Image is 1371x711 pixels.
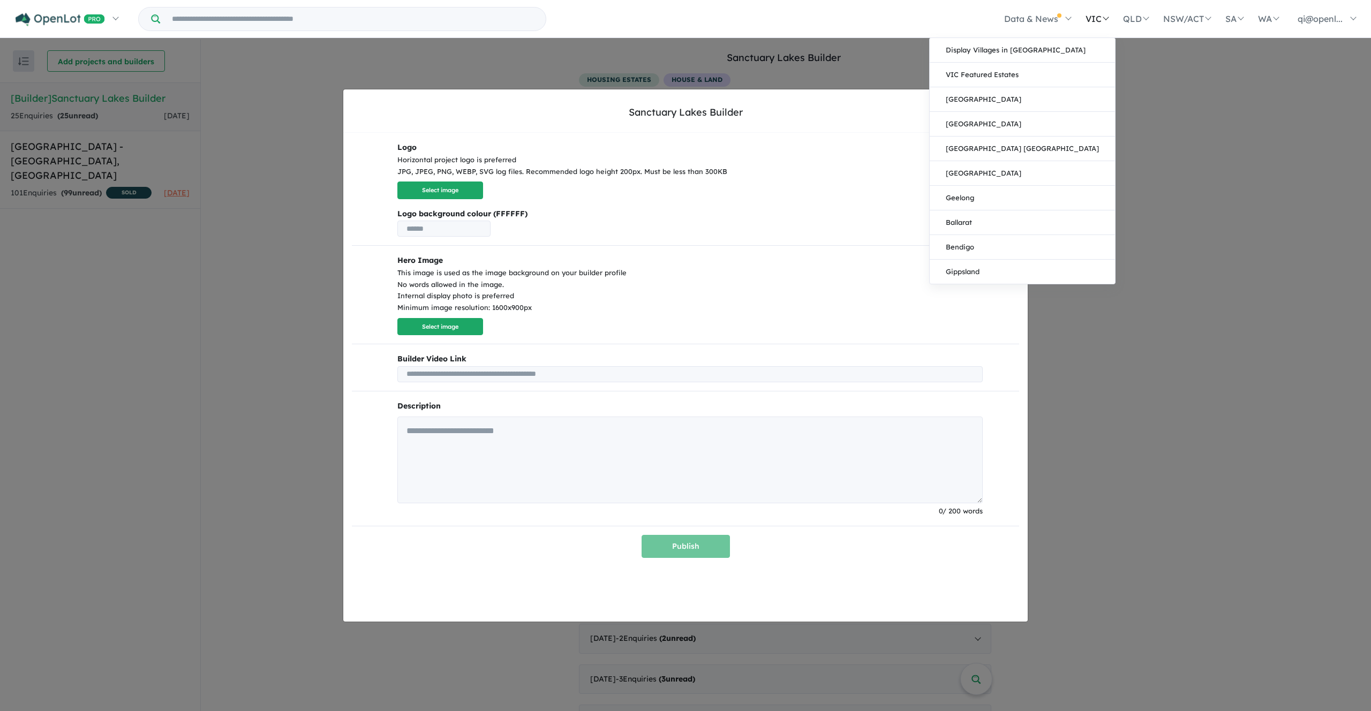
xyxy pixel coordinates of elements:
div: Horizontal project logo is preferred JPG, JPEG, PNG, WEBP, SVG log files. Recommended logo height... [397,154,983,178]
button: Select image [397,181,483,199]
b: Builder Video Link [397,353,983,366]
img: Openlot PRO Logo White [16,13,105,26]
a: [GEOGRAPHIC_DATA] [930,161,1115,186]
a: Geelong [930,186,1115,210]
b: Logo background colour (FFFFFF) [397,208,983,221]
a: [GEOGRAPHIC_DATA] [930,87,1115,112]
div: 0 / 200 words [397,505,983,517]
a: [GEOGRAPHIC_DATA] [930,112,1115,137]
button: Publish [642,535,730,558]
p: Description [397,400,983,413]
div: Sanctuary Lakes Builder [629,105,743,119]
a: [GEOGRAPHIC_DATA] [GEOGRAPHIC_DATA] [930,137,1115,161]
a: Ballarat [930,210,1115,235]
button: Select image [397,318,483,336]
a: VIC Featured Estates [930,63,1115,87]
div: This image is used as the image background on your builder profile No words allowed in the image.... [397,267,983,314]
a: Gippsland [930,260,1115,284]
input: Try estate name, suburb, builder or developer [162,7,544,31]
span: qi@openl... [1298,13,1343,24]
a: Display Villages in [GEOGRAPHIC_DATA] [930,38,1115,63]
b: Logo [397,142,417,152]
a: Bendigo [930,235,1115,260]
b: Hero Image [397,255,443,265]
